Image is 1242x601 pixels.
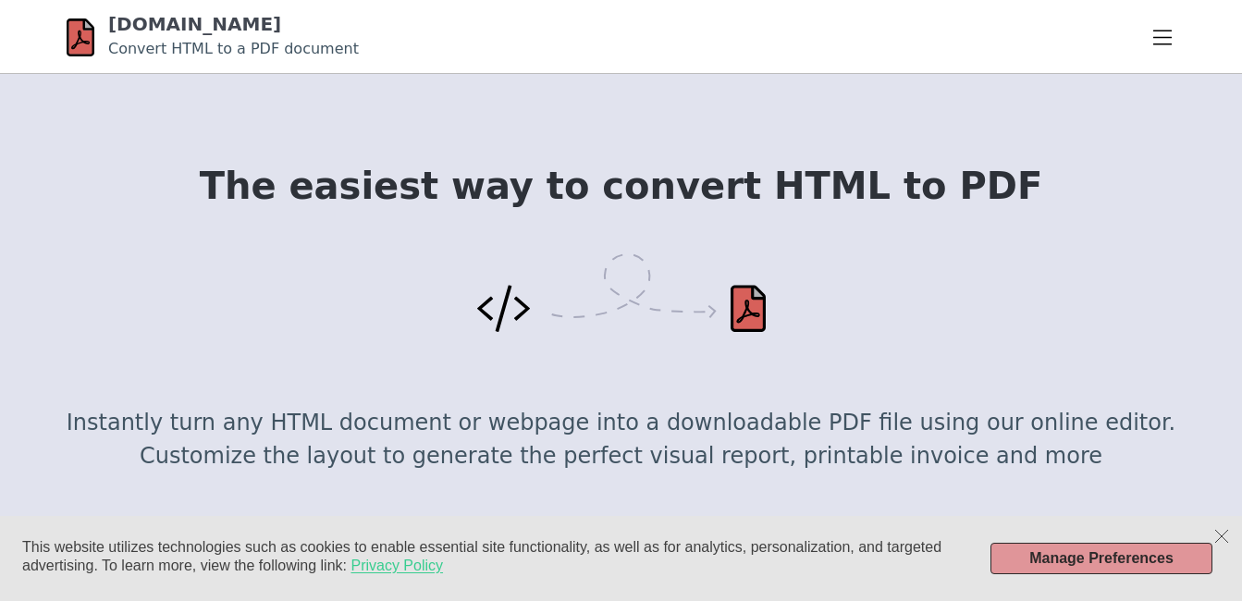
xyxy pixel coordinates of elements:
span: This website utilizes technologies such as cookies to enable essential site functionality, as wel... [22,539,941,573]
img: html-pdf.net [67,17,94,58]
a: Privacy Policy [350,557,443,575]
p: Instantly turn any HTML document or webpage into a downloadable PDF file using our online editor.... [67,406,1176,472]
h1: The easiest way to convert HTML to PDF [67,166,1176,207]
img: Convert HTML to PDF [477,253,766,333]
button: Manage Preferences [990,543,1212,574]
small: Convert HTML to a PDF document [108,40,359,57]
a: [DOMAIN_NAME] [108,13,281,35]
